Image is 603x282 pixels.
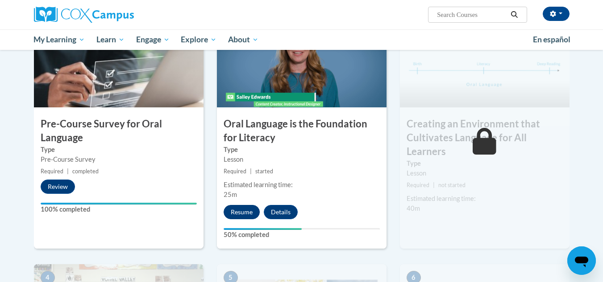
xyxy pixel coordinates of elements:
a: About [222,29,264,50]
div: Main menu [21,29,583,50]
div: Estimated learning time: [407,194,563,204]
button: Details [264,205,298,219]
a: My Learning [28,29,91,50]
span: Required [224,168,246,175]
span: | [433,182,435,188]
span: 25m [224,191,237,198]
span: Explore [181,34,216,45]
a: Explore [175,29,222,50]
span: | [250,168,252,175]
div: Your progress [41,203,197,204]
label: 100% completed [41,204,197,214]
label: Type [407,159,563,168]
span: Required [41,168,63,175]
img: Course Image [34,18,204,107]
iframe: Button to launch messaging window [567,246,596,275]
span: completed [72,168,99,175]
input: Search Courses [436,9,507,20]
a: Cox Campus [34,7,204,23]
div: Pre-Course Survey [41,155,197,164]
label: Type [224,145,380,155]
a: Engage [130,29,175,50]
span: Learn [96,34,125,45]
div: Lesson [407,168,563,178]
img: Cox Campus [34,7,134,23]
a: En español [527,30,576,49]
span: | [67,168,69,175]
span: About [228,34,258,45]
div: Your progress [224,228,302,230]
img: Course Image [217,18,387,107]
span: 40m [407,204,420,212]
button: Search [507,9,521,20]
span: not started [438,182,466,188]
button: Review [41,180,75,194]
span: En español [533,35,570,44]
span: My Learning [33,34,85,45]
h3: Pre-Course Survey for Oral Language [34,117,204,145]
img: Course Image [400,18,570,107]
h3: Creating an Environment that Cultivates Language for All Learners [400,117,570,158]
a: Learn [91,29,130,50]
button: Resume [224,205,260,219]
div: Estimated learning time: [224,180,380,190]
button: Account Settings [543,7,570,21]
span: Required [407,182,429,188]
div: Lesson [224,155,380,164]
label: 50% completed [224,230,380,240]
label: Type [41,145,197,155]
span: started [255,168,273,175]
h3: Oral Language is the Foundation for Literacy [217,117,387,145]
span: Engage [136,34,170,45]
